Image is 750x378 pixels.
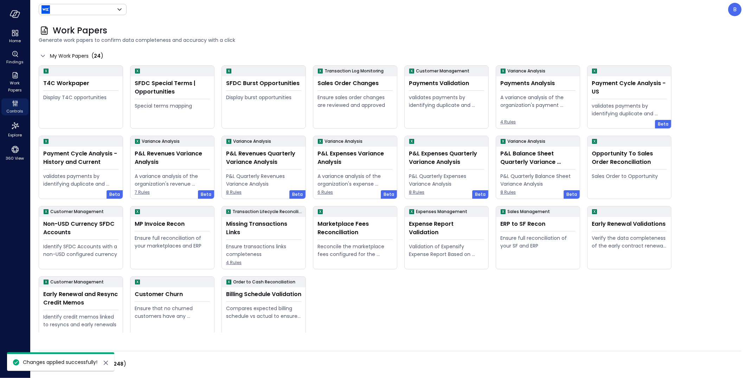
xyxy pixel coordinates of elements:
div: Payments Validation [409,79,484,88]
div: Special terms mapping [135,102,210,110]
div: MP Invoice Recon [135,220,210,228]
p: Variance Analysis [507,68,545,75]
div: validates payments by identifying duplicate and erroneous entries. [592,102,667,117]
span: Work Papers [4,79,26,94]
span: Home [9,37,21,44]
span: Beta [475,191,486,198]
p: Variance Analysis [233,138,271,145]
span: 7 Rules [135,189,210,196]
div: Ensure full reconciliation of your SF and ERP [500,234,576,250]
div: P&L Quarterly Expenses Variance Analysis [409,172,484,188]
div: SFDC Burst Opportunities [226,79,301,88]
div: SFDC Special Terms | Opportunities [135,79,210,96]
span: Beta [384,191,394,198]
div: P&L Expenses Variance Analysis [318,149,393,166]
span: 8 Rules [226,189,301,196]
div: Compares expected billing schedule vs actual to ensure timely and compliant invoicing [226,305,301,320]
span: 248 [114,360,123,367]
div: ( ) [91,52,103,60]
div: Early Renewal and Resync Credit Memos [43,290,118,307]
span: Explore [8,132,22,139]
div: P&L Balance Sheet Quarterly Variance Analysis [500,149,576,166]
div: Missing Transactions Links [226,220,301,237]
img: Icon [41,5,50,14]
div: Payment Cycle Analysis - History and Current [43,149,118,166]
div: Explore [1,120,28,139]
div: P&L Expenses Quarterly Variance Analysis [409,149,484,166]
span: 8 Rules [409,189,484,196]
span: Beta [201,191,211,198]
p: Variance Analysis [142,138,180,145]
div: Customer Churn [135,290,210,299]
div: validates payments by identifying duplicate and erroneous entries. [43,172,118,188]
span: 6 Rules [318,189,393,196]
div: Sales Order Changes [318,79,393,88]
span: Beta [292,191,303,198]
p: Variance Analysis [507,138,545,145]
div: Ensure transactions links completeness [226,243,301,258]
div: Sales Order to Opportunity [592,172,667,180]
button: close [102,359,110,367]
div: P&L Quarterly Revenues Variance Analysis [226,172,301,188]
span: Beta [566,191,577,198]
div: validates payments by identifying duplicate and erroneous entries. [409,94,484,109]
p: Expenses Management [416,208,467,215]
div: Validation of Expensify Expense Report Based on policy [409,243,484,258]
div: Controls [1,98,28,115]
div: A variance analysis of the organization's payment transactions [500,94,576,109]
div: Display T4C opportunities [43,94,118,101]
div: Marketplace Fees Reconciliation [318,220,393,237]
span: My Work Papers [50,52,89,60]
div: Ensure sales order changes are reviewed and approved [318,94,393,109]
div: Payments Analysis [500,79,576,88]
p: Transaction Lifecycle Reconciliation [232,208,303,215]
div: Work Papers [1,70,28,94]
div: Ensure that no churned customers have any remaining open invoices [135,305,210,320]
div: 360 View [1,143,28,162]
div: A variance analysis of the organization's expense accounts [318,172,393,188]
div: A variance analysis of the organization's revenue accounts [135,172,210,188]
div: P&L Revenues Quarterly Variance Analysis [226,149,301,166]
div: Payment Cycle Analysis - US [592,79,667,96]
span: Beta [658,121,668,128]
p: Order to Cash Reconciliation [233,278,295,286]
div: Reconcile the marketplace fees configured for the Opportunity to the actual fees being paid [318,243,393,258]
span: 4 Rules [500,118,576,126]
div: ERP to SF Recon [500,220,576,228]
div: Early Renewal Validations [592,220,667,228]
div: Findings [1,49,28,66]
p: Transaction Log Monitoring [325,68,384,75]
div: Expense Report Validation [409,220,484,237]
p: Sales Management [507,208,550,215]
div: P&L Revenues Variance Analysis [135,149,210,166]
div: Home [1,28,28,45]
span: Findings [6,58,24,65]
div: Identify credit memos linked to resyncs and early renewals [43,313,118,328]
span: 4 Rules [226,259,301,266]
span: Generate work papers to confirm data completeness and accuracy with a click [39,36,742,44]
div: Boaz [728,3,742,16]
div: P&L Quarterly Balance Sheet Variance Analysis [500,172,576,188]
span: 360 View [6,155,24,162]
p: Variance Analysis [325,138,363,145]
span: Changes applied successfully! [23,359,97,366]
span: 24 [94,52,101,59]
div: Opportunity To Sales Order Reconciliation [592,149,667,166]
span: Beta [109,191,120,198]
span: Controls [7,108,24,115]
div: Display burst opportunities [226,94,301,101]
span: 8 Rules [500,189,576,196]
p: Customer Management [50,278,104,286]
div: Identify SFDC Accounts with a non-USD configured currency [43,243,118,258]
span: Work Papers [53,25,107,36]
div: Ensure full reconciliation of your marketplaces and ERP [135,234,210,250]
div: ( ) [111,360,126,368]
div: Billing Schedule Validation [226,290,301,299]
div: Verify the data completeness of the early contract renewal process [592,234,667,250]
div: T4C Workpaper [43,79,118,88]
p: Customer Management [416,68,469,75]
div: Non-USD Currency SFDC Accounts [43,220,118,237]
p: B [733,5,737,14]
p: Customer Management [50,208,104,215]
